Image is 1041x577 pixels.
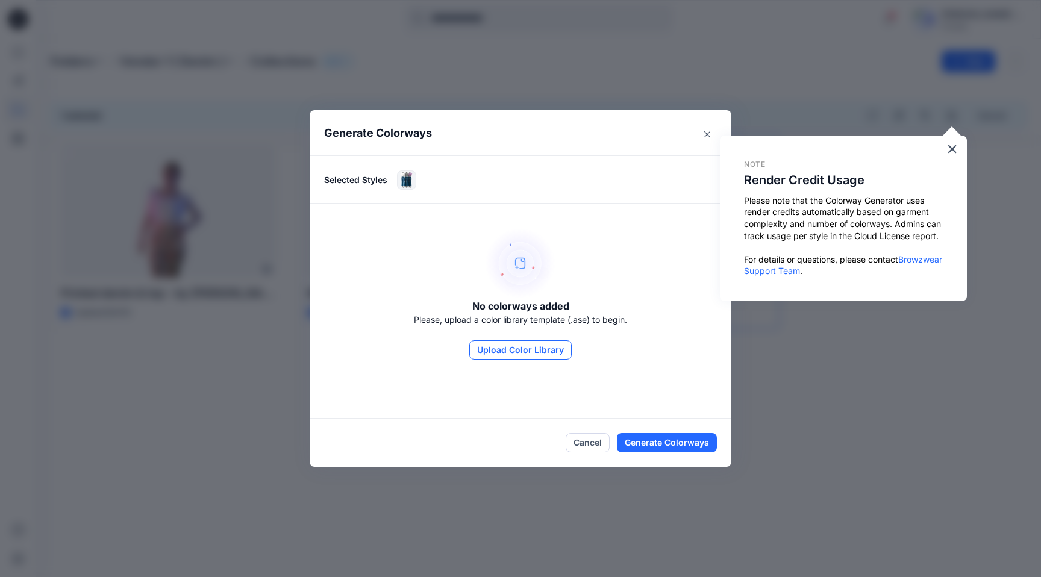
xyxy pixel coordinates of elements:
h2: Render Credit Usage [744,173,943,187]
button: Close [698,125,717,144]
header: Generate Colorways [310,110,731,155]
p: Please note that the Colorway Generator uses render credits automatically based on garment comple... [744,195,943,242]
button: Close [946,139,958,158]
p: Selected Styles [324,173,387,186]
button: Cancel [566,433,610,452]
p: Note [744,160,943,170]
button: Upload Color Library [469,340,572,360]
img: Outfit [398,171,416,189]
span: . [800,266,802,276]
h5: No colorways added [472,299,569,313]
p: Please, upload a color library template (.ase) to begin. [414,313,627,326]
span: For details or questions, please contact [744,254,898,264]
a: Browzwear Support Team [744,254,945,276]
img: empty-state-image.svg [485,228,556,299]
button: Generate Colorways [617,433,717,452]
